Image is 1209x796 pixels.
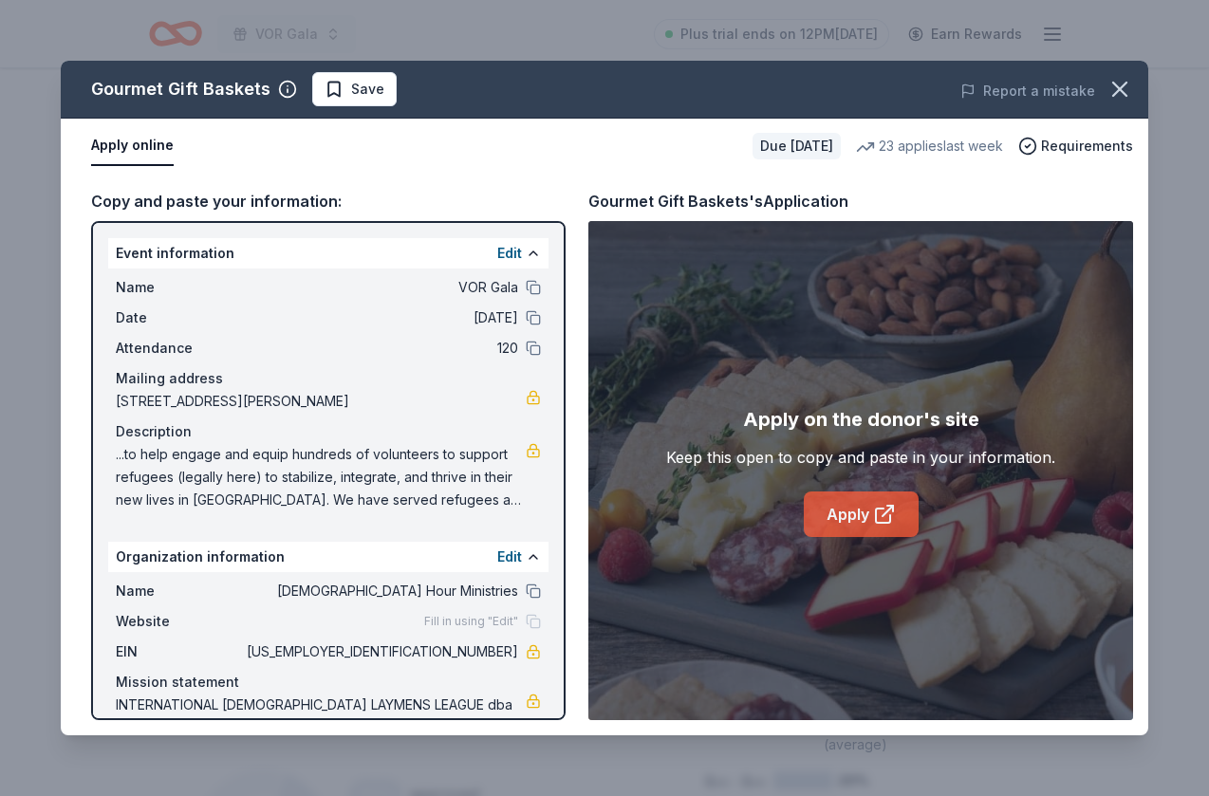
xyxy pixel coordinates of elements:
span: Save [351,78,384,101]
div: Apply on the donor's site [743,404,979,435]
div: Keep this open to copy and paste in your information. [666,446,1055,469]
div: Copy and paste your information: [91,189,566,213]
span: [US_EMPLOYER_IDENTIFICATION_NUMBER] [243,640,518,663]
div: Event information [108,238,549,268]
div: 23 applies last week [856,135,1003,157]
span: ...to help engage and equip hundreds of volunteers to support refugees (legally here) to stabiliz... [116,443,526,511]
button: Edit [497,546,522,568]
span: [DATE] [243,306,518,329]
button: Save [312,72,397,106]
span: Date [116,306,243,329]
div: Gourmet Gift Baskets [91,74,270,104]
span: [STREET_ADDRESS][PERSON_NAME] [116,390,526,413]
span: VOR Gala [243,276,518,299]
span: Name [116,276,243,299]
span: [DEMOGRAPHIC_DATA] Hour Ministries [243,580,518,602]
div: Due [DATE] [753,133,841,159]
div: Mission statement [116,671,541,694]
span: Fill in using "Edit" [424,614,518,629]
span: Requirements [1041,135,1133,157]
div: Gourmet Gift Baskets's Application [588,189,848,213]
span: INTERNATIONAL [DEMOGRAPHIC_DATA] LAYMENS LEAGUE dba [DEMOGRAPHIC_DATA] Hour Ministries is a nonpr... [116,694,526,762]
button: Edit [497,242,522,265]
a: Apply [804,491,919,537]
div: Organization information [108,542,549,572]
span: 120 [243,337,518,360]
span: Attendance [116,337,243,360]
span: EIN [116,640,243,663]
div: Mailing address [116,367,541,390]
button: Requirements [1018,135,1133,157]
button: Apply online [91,126,174,166]
button: Report a mistake [960,80,1095,102]
span: Website [116,610,243,633]
div: Description [116,420,541,443]
span: Name [116,580,243,602]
